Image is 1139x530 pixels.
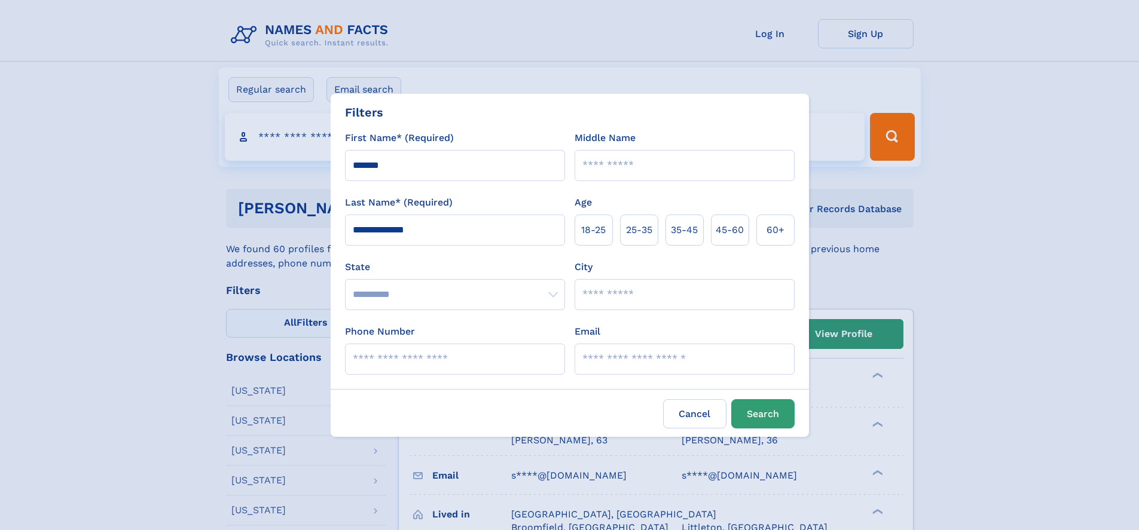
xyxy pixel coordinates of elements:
label: Middle Name [575,131,636,145]
label: State [345,260,565,274]
span: 18‑25 [581,223,606,237]
label: City [575,260,593,274]
div: Filters [345,103,383,121]
label: Cancel [663,399,726,428]
button: Search [731,399,795,428]
span: 25‑35 [626,223,652,237]
label: Age [575,195,592,210]
span: 35‑45 [671,223,698,237]
label: Last Name* (Required) [345,195,453,210]
span: 60+ [767,223,784,237]
label: Email [575,324,600,339]
label: First Name* (Required) [345,131,454,145]
label: Phone Number [345,324,415,339]
span: 45‑60 [716,223,744,237]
